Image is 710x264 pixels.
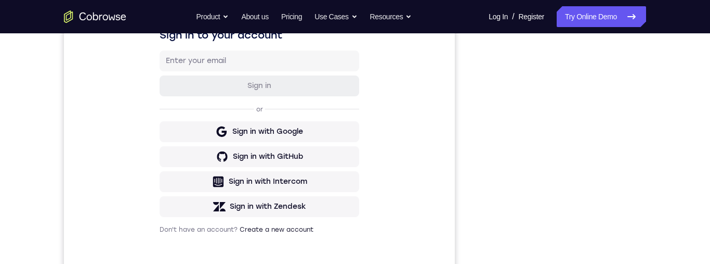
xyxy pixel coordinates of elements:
[489,6,508,27] a: Log In
[512,10,514,23] span: /
[557,6,646,27] a: Try Online Demo
[196,6,229,27] button: Product
[96,190,295,211] button: Sign in with GitHub
[314,6,357,27] button: Use Cases
[165,220,243,231] div: Sign in with Intercom
[241,6,268,27] a: About us
[96,71,295,86] h1: Sign in to your account
[168,170,239,181] div: Sign in with Google
[96,119,295,140] button: Sign in
[96,165,295,186] button: Sign in with Google
[64,10,126,23] a: Go to the home page
[96,215,295,236] button: Sign in with Intercom
[96,240,295,261] button: Sign in with Zendesk
[102,99,289,110] input: Enter your email
[166,245,242,256] div: Sign in with Zendesk
[190,149,201,157] p: or
[370,6,412,27] button: Resources
[169,195,239,206] div: Sign in with GitHub
[519,6,544,27] a: Register
[281,6,302,27] a: Pricing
